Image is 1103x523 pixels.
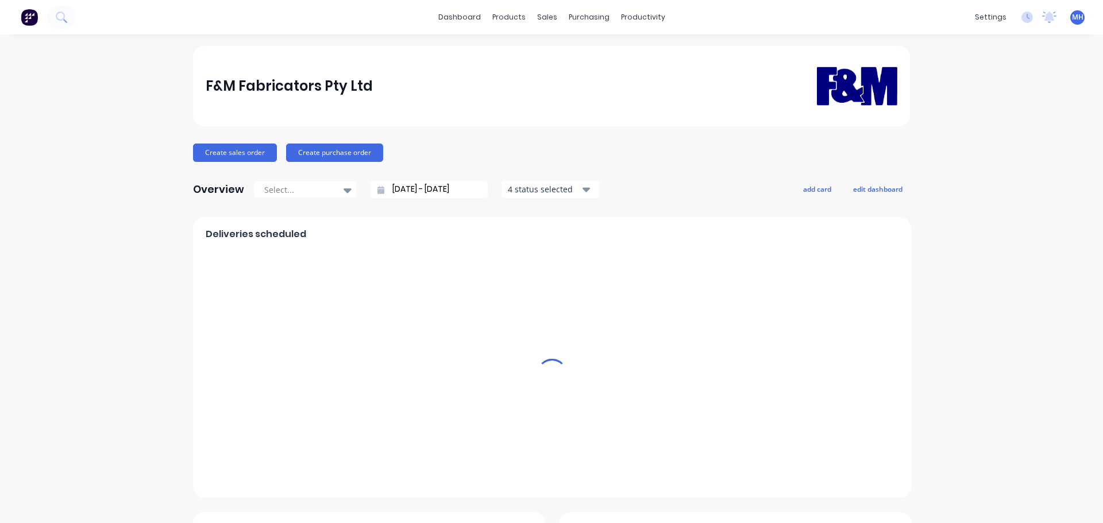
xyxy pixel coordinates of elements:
button: Create sales order [193,144,277,162]
div: Overview [193,178,244,201]
div: settings [969,9,1012,26]
button: add card [796,181,839,196]
div: purchasing [563,9,615,26]
div: productivity [615,9,671,26]
div: sales [531,9,563,26]
div: products [487,9,531,26]
button: Create purchase order [286,144,383,162]
img: F&M Fabricators Pty Ltd [817,50,897,122]
div: 4 status selected [508,183,580,195]
a: dashboard [433,9,487,26]
img: Factory [21,9,38,26]
span: MH [1072,12,1083,22]
button: edit dashboard [846,181,910,196]
button: 4 status selected [502,181,599,198]
div: F&M Fabricators Pty Ltd [206,75,373,98]
span: Deliveries scheduled [206,227,306,241]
